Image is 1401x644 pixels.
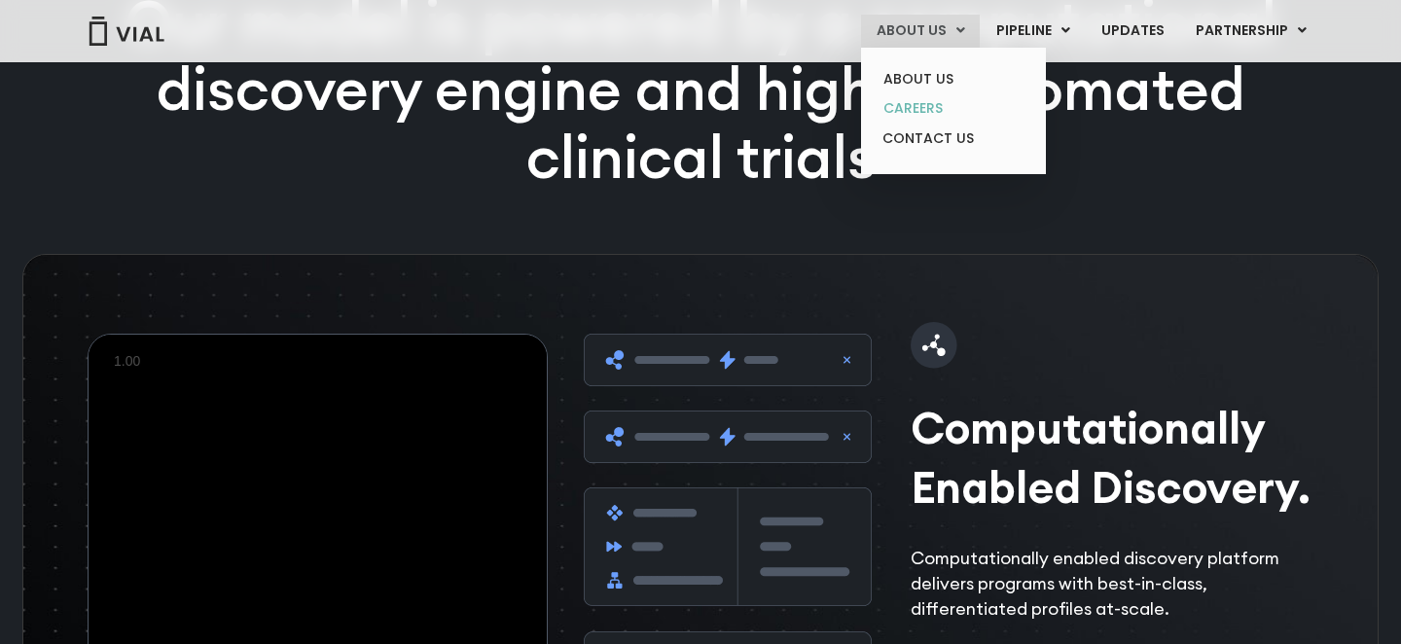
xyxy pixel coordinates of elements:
p: Computationally enabled discovery platform delivers programs with best-in-class, differentiated p... [911,546,1325,622]
img: molecule-icon [911,322,957,369]
h2: Computationally Enabled Discovery. [911,398,1325,517]
a: CONTACT US [868,124,1038,155]
a: ABOUT USMenu Toggle [861,15,980,48]
a: ABOUT US [868,64,1038,94]
a: PIPELINEMenu Toggle [981,15,1085,48]
a: UPDATES [1086,15,1179,48]
a: CAREERS [868,93,1038,124]
a: PARTNERSHIPMenu Toggle [1180,15,1322,48]
img: Vial Logo [88,17,165,46]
